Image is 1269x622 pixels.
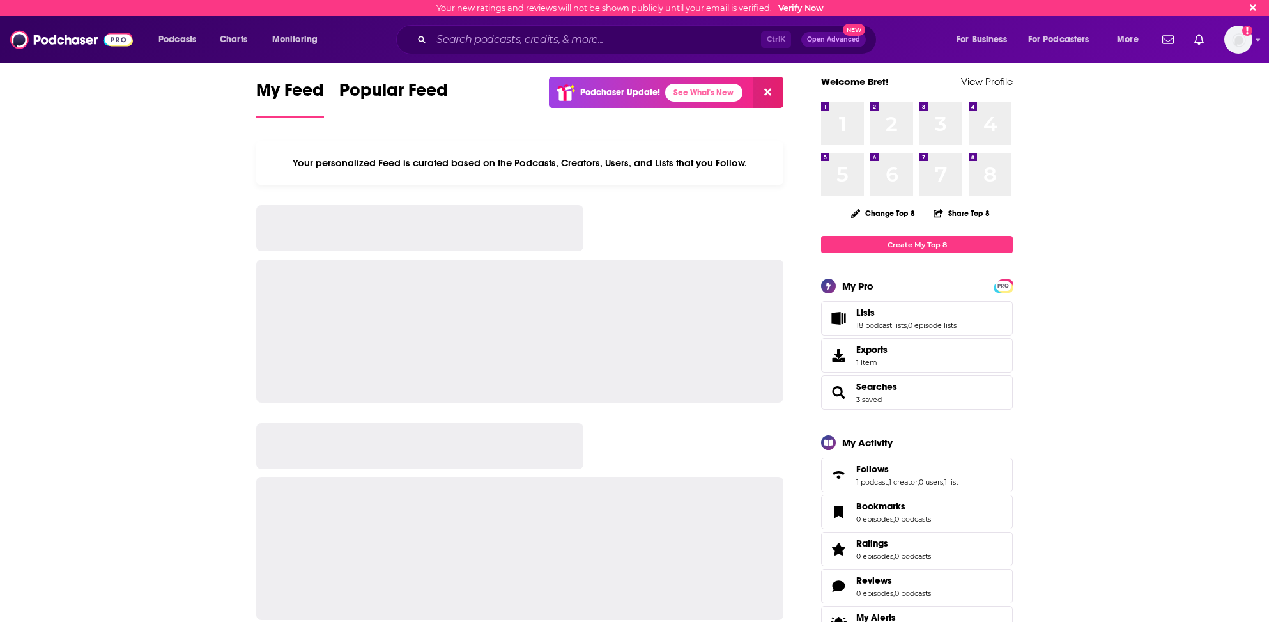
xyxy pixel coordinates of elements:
span: Lists [856,307,875,318]
span: Open Advanced [807,36,860,43]
a: Show notifications dropdown [1157,29,1179,51]
div: Your new ratings and reviews will not be shown publicly until your email is verified. [436,3,824,13]
div: Your personalized Feed is curated based on the Podcasts, Creators, Users, and Lists that you Follow. [256,141,783,185]
span: , [888,478,889,486]
a: Searches [856,381,897,393]
a: 0 podcasts [895,589,931,598]
a: My Feed [256,79,324,118]
span: Monitoring [272,31,318,49]
span: Charts [220,31,247,49]
button: Show profile menu [1224,26,1252,54]
span: Bookmarks [821,495,1013,529]
button: open menu [150,29,213,50]
a: 1 list [944,478,958,486]
a: 0 episodes [856,515,893,524]
span: Ratings [856,538,888,549]
a: Create My Top 8 [821,236,1013,253]
span: Exports [856,344,888,355]
a: 18 podcast lists [856,321,907,330]
a: 0 podcasts [895,515,931,524]
div: My Activity [842,437,893,449]
div: Search podcasts, credits, & more... [408,25,889,54]
button: Open AdvancedNew [801,32,866,47]
a: Exports [821,338,1013,373]
p: Podchaser Update! [580,87,660,98]
svg: Email not verified [1242,26,1252,36]
img: Podchaser - Follow, Share and Rate Podcasts [10,27,133,52]
span: , [907,321,908,330]
a: Follows [826,466,851,484]
a: Bookmarks [826,503,851,521]
a: 0 episodes [856,589,893,598]
a: PRO [996,281,1011,290]
span: My Feed [256,79,324,109]
span: Popular Feed [339,79,448,109]
span: , [918,478,919,486]
a: Searches [826,384,851,401]
span: Ctrl K [761,31,791,48]
a: Reviews [826,577,851,595]
input: Search podcasts, credits, & more... [431,29,761,50]
span: , [893,552,895,561]
span: PRO [996,281,1011,291]
a: 0 episodes [856,552,893,561]
a: Ratings [856,538,931,549]
a: 3 saved [856,395,882,404]
span: For Business [957,31,1007,49]
span: Searches [821,375,1013,410]
button: Share Top 8 [933,201,990,226]
span: More [1117,31,1139,49]
span: Lists [821,301,1013,336]
span: Reviews [821,569,1013,603]
span: For Podcasters [1028,31,1089,49]
span: Ratings [821,532,1013,566]
a: Bookmarks [856,501,931,512]
span: 1 item [856,358,888,367]
div: My Pro [842,280,873,292]
a: 0 users [919,478,943,486]
a: Verify Now [778,3,824,13]
span: Podcasts [158,31,196,49]
a: 1 podcast [856,478,888,486]
a: Show notifications dropdown [1189,29,1209,51]
a: Welcome Bret! [821,75,889,88]
span: , [943,478,944,486]
a: 1 creator [889,478,918,486]
a: Lists [826,309,851,327]
a: 0 podcasts [895,552,931,561]
a: 0 episode lists [908,321,957,330]
span: Reviews [856,575,892,586]
a: View Profile [961,75,1013,88]
button: open menu [948,29,1023,50]
a: Popular Feed [339,79,448,118]
span: Follows [821,458,1013,492]
span: Follows [856,463,889,475]
a: See What's New [665,84,742,102]
a: Charts [211,29,255,50]
span: , [893,515,895,524]
span: Bookmarks [856,501,905,512]
button: open menu [1108,29,1155,50]
a: Lists [856,307,957,318]
a: Reviews [856,575,931,586]
button: Change Top 8 [843,205,923,221]
img: User Profile [1224,26,1252,54]
a: Ratings [826,540,851,558]
span: Exports [826,346,851,364]
span: Logged in as BretAita [1224,26,1252,54]
button: open menu [263,29,334,50]
button: open menu [1020,29,1108,50]
span: New [843,24,866,36]
span: , [893,589,895,598]
a: Follows [856,463,958,475]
